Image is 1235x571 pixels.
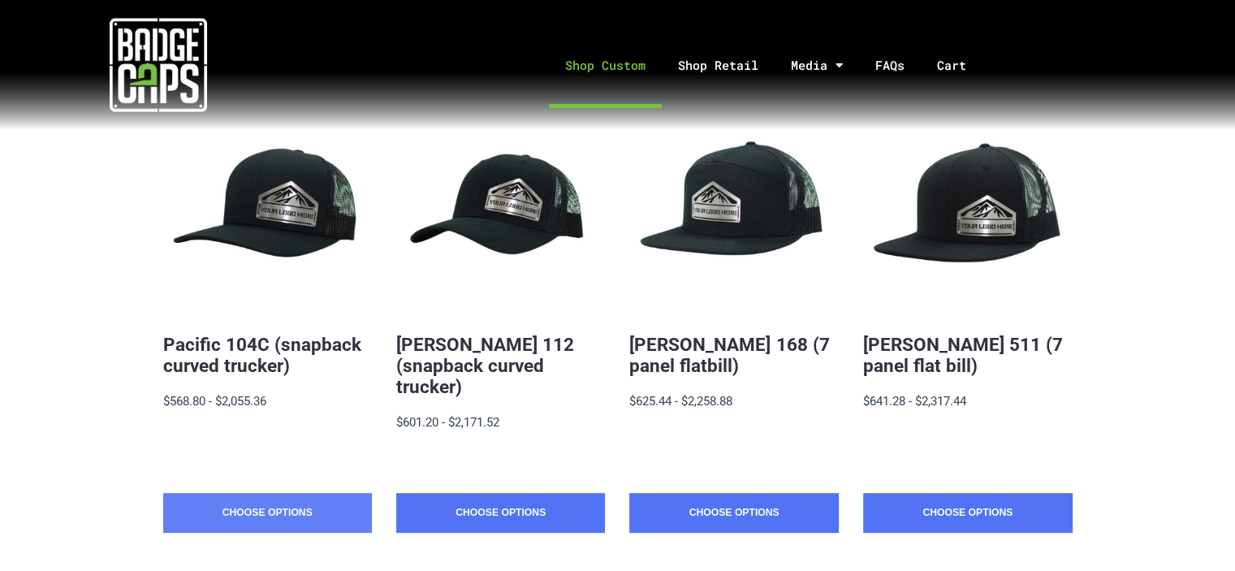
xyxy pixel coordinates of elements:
span: $625.44 - $2,258.88 [629,394,732,409]
a: Choose Options [396,493,605,534]
span: $641.28 - $2,317.44 [863,394,966,409]
a: FAQs [859,23,921,108]
span: $568.80 - $2,055.36 [163,394,266,409]
a: Media [775,23,859,108]
a: Shop Custom [549,23,662,108]
button: BadgeCaps - Richardson 112 [396,106,605,314]
a: Pacific 104C (snapback curved trucker) [163,334,361,376]
a: [PERSON_NAME] 112 (snapback curved trucker) [396,334,574,397]
button: BadgeCaps - Richardson 168 [629,106,838,314]
a: [PERSON_NAME] 168 (7 panel flatbill) [629,334,829,376]
button: BadgeCaps - Richardson 511 [863,106,1072,314]
iframe: Chat Widget [1154,493,1235,571]
a: Choose Options [863,493,1072,534]
button: BadgeCaps - Pacific 104C [163,106,372,314]
img: badgecaps white logo with green acccent [110,16,207,114]
a: Cart [921,23,1003,108]
a: Choose Options [163,493,372,534]
span: $601.20 - $2,171.52 [396,415,499,430]
a: [PERSON_NAME] 511 (7 panel flat bill) [863,334,1063,376]
nav: Menu [317,23,1235,108]
a: Shop Retail [662,23,775,108]
a: Choose Options [629,493,838,534]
